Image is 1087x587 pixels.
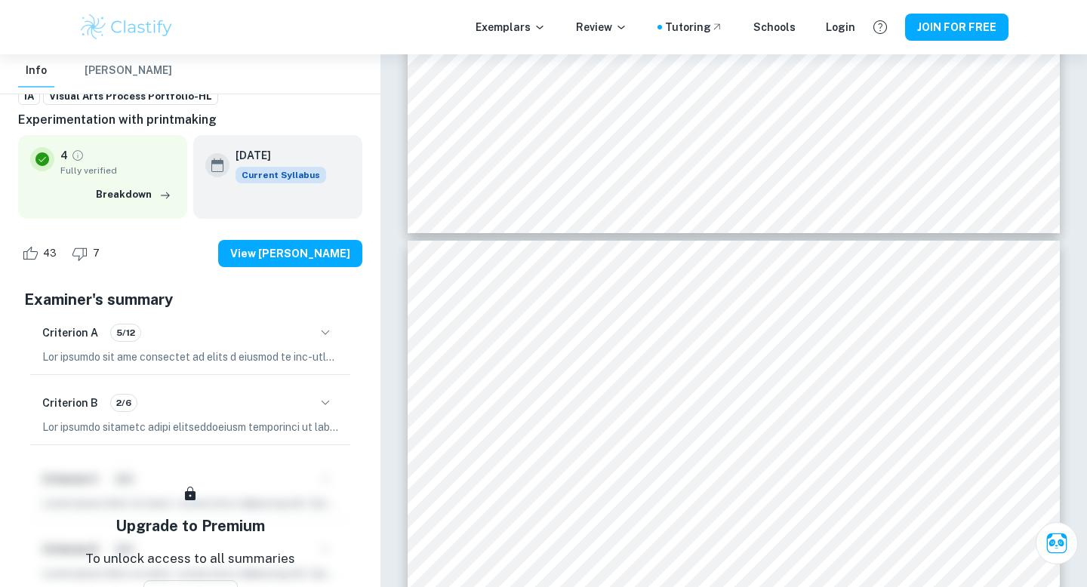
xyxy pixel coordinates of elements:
h6: Criterion B [42,395,98,411]
span: Visual Arts Process Portfolio-HL [44,89,217,104]
h6: Experimentation with printmaking [18,111,362,129]
p: Exemplars [476,19,546,35]
a: Visual Arts Process Portfolio-HL [43,87,218,106]
a: Login [826,19,855,35]
div: Dislike [68,241,108,266]
a: Schools [753,19,796,35]
button: Ask Clai [1036,522,1078,564]
p: 4 [60,147,68,164]
button: Info [18,54,54,88]
span: 43 [35,246,65,261]
img: Clastify logo [79,12,174,42]
button: [PERSON_NAME] [85,54,172,88]
h6: [DATE] [236,147,314,164]
div: This exemplar is based on the current syllabus. Feel free to refer to it for inspiration/ideas wh... [236,167,326,183]
button: Breakdown [92,183,175,206]
span: Current Syllabus [236,167,326,183]
h5: Upgrade to Premium [115,515,265,537]
button: View [PERSON_NAME] [218,240,362,267]
a: Tutoring [665,19,723,35]
h5: Examiner's summary [24,288,356,311]
span: IA [19,89,39,104]
div: Like [18,241,65,266]
span: Fully verified [60,164,175,177]
a: IA [18,87,40,106]
span: 7 [85,246,108,261]
a: Grade fully verified [71,149,85,162]
button: JOIN FOR FREE [905,14,1008,41]
span: 2/6 [111,396,137,410]
p: Lor ipsumdo sit ame consectet ad elits d eiusmod te inc-utlabo etdol, magnaaliq 4E adm 2V quisnos... [42,349,338,365]
span: 5/12 [111,326,140,340]
p: Lor ipsumdo sitametc adipi elitseddoeiusm temporinci ut labo etdoloremagna ali enimad mi veniamq ... [42,419,338,435]
p: Review [576,19,627,35]
button: Help and Feedback [867,14,893,40]
h6: Criterion A [42,324,98,341]
p: To unlock access to all summaries [85,549,295,569]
